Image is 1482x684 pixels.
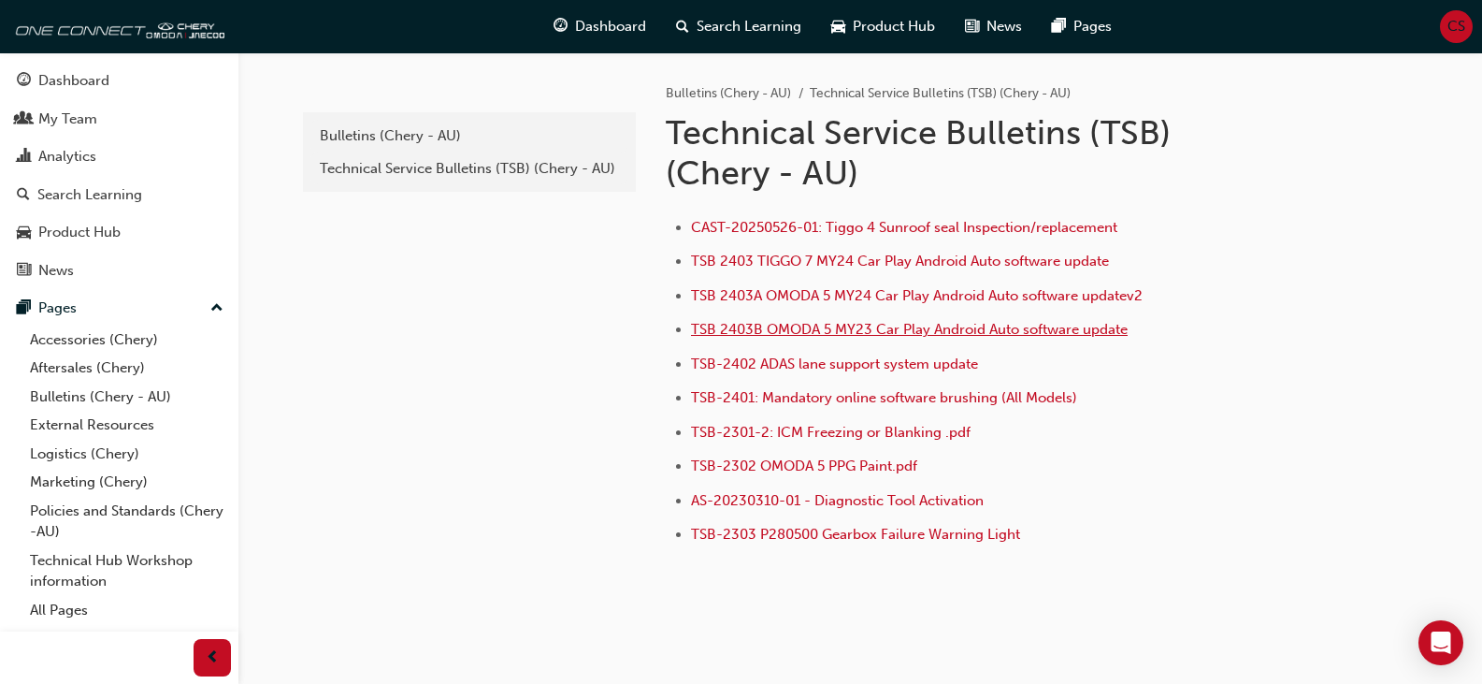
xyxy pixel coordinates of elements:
[1440,10,1473,43] button: CS
[691,219,1117,236] a: CAST-20250526-01: Tiggo 4 Sunroof seal Inspection/replacement
[22,596,231,625] a: All Pages
[691,389,1077,406] a: TSB-2401: Mandatory online software brushing (All Models)
[697,16,801,37] span: Search Learning
[22,497,231,546] a: Policies and Standards (Chery -AU)
[22,468,231,497] a: Marketing (Chery)
[691,321,1128,338] a: TSB 2403B OMODA 5 MY23 Car Play Android Auto software update
[691,356,978,372] a: TSB-2402 ADAS lane support system update
[831,15,845,38] span: car-icon
[17,300,31,317] span: pages-icon
[22,326,231,355] a: Accessories (Chery)
[22,354,231,383] a: Aftersales (Chery)
[310,120,628,153] a: Bulletins (Chery - AU)
[38,70,109,92] div: Dashboard
[206,647,220,670] span: prev-icon
[7,178,231,212] a: Search Learning
[691,526,1020,543] a: TSB-2303 P280500 Gearbox Failure Warning Light
[539,7,661,46] a: guage-iconDashboard
[22,411,231,440] a: External Resources
[22,440,231,469] a: Logistics (Chery)
[1073,16,1112,37] span: Pages
[950,7,1037,46] a: news-iconNews
[320,125,619,147] div: Bulletins (Chery - AU)
[666,85,791,101] a: Bulletins (Chery - AU)
[7,215,231,250] a: Product Hub
[17,111,31,128] span: people-icon
[210,297,223,321] span: up-icon
[38,222,121,243] div: Product Hub
[38,146,96,167] div: Analytics
[554,15,568,38] span: guage-icon
[38,260,74,282] div: News
[666,112,1279,194] h1: Technical Service Bulletins (TSB) (Chery - AU)
[691,287,1143,304] a: TSB 2403A OMODA 5 MY24 Car Play Android Auto software updatev2
[7,60,231,291] button: DashboardMy TeamAnalyticsSearch LearningProduct HubNews
[1447,16,1465,37] span: CS
[310,153,628,185] a: Technical Service Bulletins (TSB) (Chery - AU)
[1052,15,1066,38] span: pages-icon
[17,225,31,241] span: car-icon
[575,16,646,37] span: Dashboard
[965,15,979,38] span: news-icon
[1418,620,1463,665] div: Open Intercom Messenger
[22,546,231,596] a: Technical Hub Workshop information
[320,158,619,180] div: Technical Service Bulletins (TSB) (Chery - AU)
[17,73,31,90] span: guage-icon
[986,16,1022,37] span: News
[7,102,231,137] a: My Team
[810,83,1071,105] li: Technical Service Bulletins (TSB) (Chery - AU)
[17,187,30,204] span: search-icon
[1037,7,1127,46] a: pages-iconPages
[691,458,917,474] a: TSB-2302 OMODA 5 PPG Paint.pdf
[22,383,231,412] a: Bulletins (Chery - AU)
[38,109,97,130] div: My Team
[676,15,689,38] span: search-icon
[38,298,77,319] div: Pages
[9,7,224,45] img: oneconnect
[853,16,935,37] span: Product Hub
[691,424,971,441] a: TSB-2301-2: ICM Freezing or Blanking .pdf
[17,149,31,166] span: chart-icon
[816,7,950,46] a: car-iconProduct Hub
[7,291,231,326] button: Pages
[691,253,1109,269] a: TSB 2403 TIGGO 7 MY24 Car Play Android Auto software update
[7,64,231,98] a: Dashboard
[37,184,142,206] div: Search Learning
[691,492,984,509] a: AS-20230310-01 - Diagnostic Tool Activation
[661,7,816,46] a: search-iconSearch Learning
[7,139,231,174] a: Analytics
[7,254,231,288] a: News
[17,263,31,280] span: news-icon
